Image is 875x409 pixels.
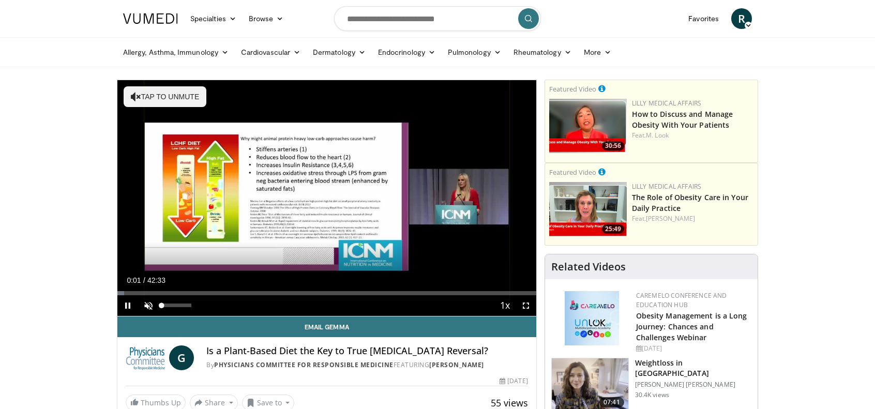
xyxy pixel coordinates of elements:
a: Email Gemma [117,316,536,337]
a: Cardiovascular [235,42,307,63]
small: Featured Video [549,168,596,177]
a: Lilly Medical Affairs [632,99,702,108]
div: [DATE] [500,376,527,386]
div: [DATE] [636,344,749,353]
a: G [169,345,194,370]
span: 25:49 [602,224,624,234]
span: 42:33 [147,276,165,284]
a: [PERSON_NAME] [646,214,695,223]
button: Pause [117,295,138,316]
a: Rheumatology [507,42,578,63]
button: Fullscreen [516,295,536,316]
span: 0:01 [127,276,141,284]
small: Featured Video [549,84,596,94]
a: [PERSON_NAME] [429,360,484,369]
div: Feat. [632,131,753,140]
a: Favorites [682,8,725,29]
img: c98a6a29-1ea0-4bd5-8cf5-4d1e188984a7.png.150x105_q85_crop-smart_upscale.png [549,99,627,153]
a: 25:49 [549,182,627,236]
h4: Is a Plant-Based Diet the Key to True [MEDICAL_DATA] Reversal? [206,345,527,357]
img: 45df64a9-a6de-482c-8a90-ada250f7980c.png.150x105_q85_autocrop_double_scale_upscale_version-0.2.jpg [565,291,619,345]
a: Pulmonology [442,42,507,63]
a: Allergy, Asthma, Immunology [117,42,235,63]
a: Lilly Medical Affairs [632,182,702,191]
h4: Related Videos [551,261,626,273]
a: How to Discuss and Manage Obesity With Your Patients [632,109,733,130]
a: M. Look [646,131,669,140]
a: Obesity Management is a Long Journey: Chances and Challenges Webinar [636,311,747,342]
a: Dermatology [307,42,372,63]
button: Playback Rate [495,295,516,316]
input: Search topics, interventions [334,6,541,31]
a: The Role of Obesity Care in Your Daily Practice [632,192,748,213]
img: VuMedi Logo [123,13,178,24]
img: e1208b6b-349f-4914-9dd7-f97803bdbf1d.png.150x105_q85_crop-smart_upscale.png [549,182,627,236]
button: Tap to unmute [124,86,206,107]
span: 30:56 [602,141,624,150]
a: 30:56 [549,99,627,153]
div: Volume Level [161,304,191,307]
span: 55 views [491,397,528,409]
span: 07:41 [599,397,624,407]
a: Specialties [184,8,243,29]
a: Browse [243,8,290,29]
a: CaReMeLO Conference and Education Hub [636,291,727,309]
a: Endocrinology [372,42,442,63]
video-js: Video Player [117,80,536,316]
span: / [143,276,145,284]
p: 30.4K views [635,391,669,399]
a: Physicians Committee for Responsible Medicine [214,360,394,369]
div: Progress Bar [117,291,536,295]
div: By FEATURING [206,360,527,370]
div: Feat. [632,214,753,223]
p: [PERSON_NAME] [PERSON_NAME] [635,381,751,389]
a: R [731,8,752,29]
h3: Weightloss in [GEOGRAPHIC_DATA] [635,358,751,378]
a: More [578,42,617,63]
button: Unmute [138,295,159,316]
img: Physicians Committee for Responsible Medicine [126,345,165,370]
